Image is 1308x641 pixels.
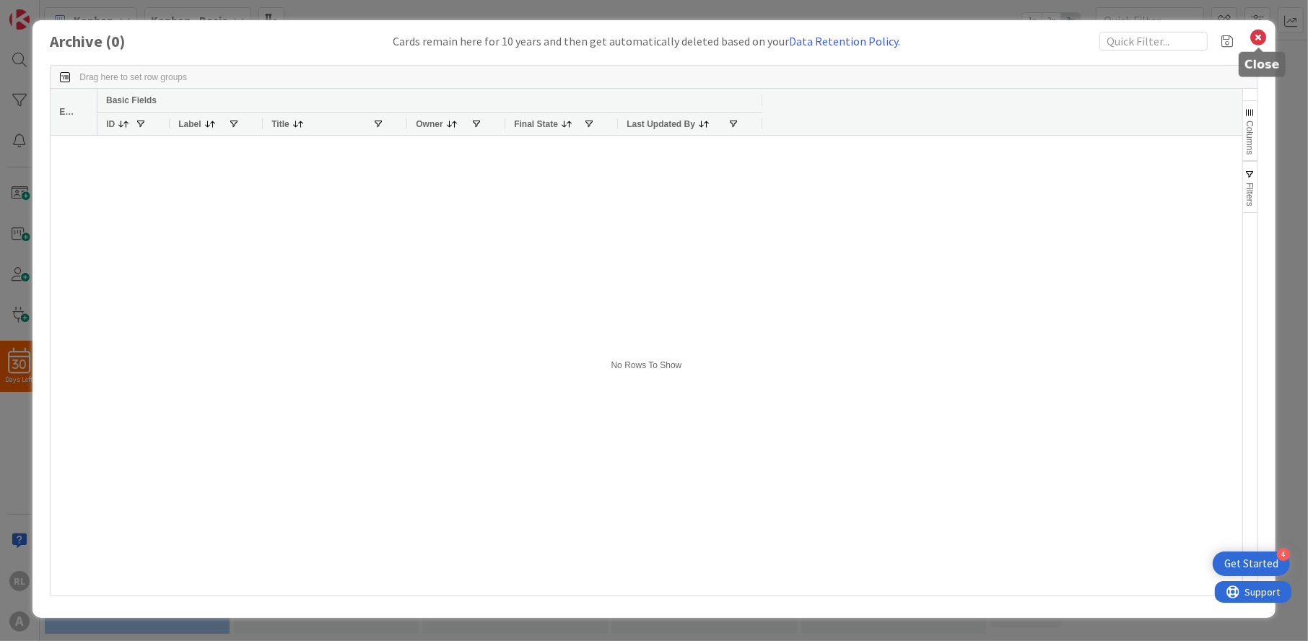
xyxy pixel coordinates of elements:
[1245,121,1255,154] span: Columns
[59,107,74,117] span: Edit
[79,72,187,82] div: Row Groups
[1099,32,1208,51] input: Quick Filter...
[1245,183,1255,206] span: Filters
[79,72,187,82] span: Drag here to set row groups
[106,95,157,105] span: Basic Fields
[271,119,289,129] span: Title
[789,34,898,48] a: Data Retention Policy
[416,119,442,129] span: Owner
[106,119,115,129] span: ID
[50,32,194,51] h1: Archive ( 0 )
[627,119,695,129] span: Last Updated By
[1213,551,1290,576] div: Open Get Started checklist, remaining modules: 4
[1277,548,1290,561] div: 4
[30,2,66,19] span: Support
[1224,557,1278,571] div: Get Started
[1244,58,1280,71] h5: Close
[393,32,900,50] div: Cards remain here for 10 years and then get automatically deleted based on your .
[514,119,558,129] span: Final State
[178,119,201,129] span: Label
